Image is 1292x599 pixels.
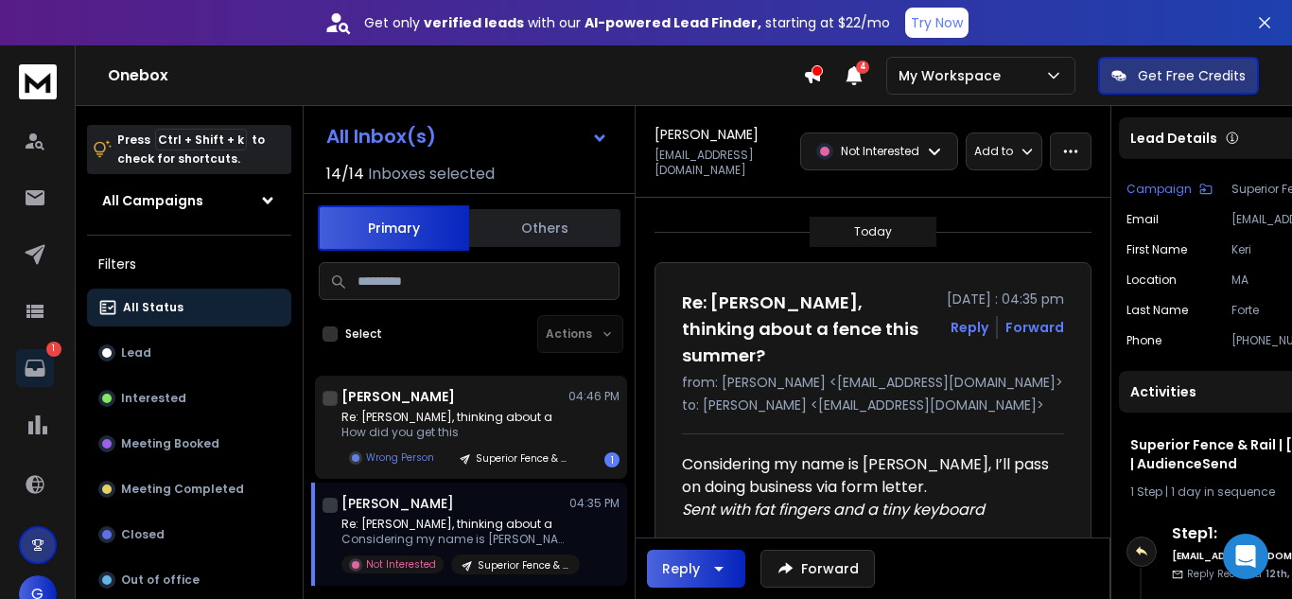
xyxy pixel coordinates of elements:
[341,425,568,440] p: How did you get this
[87,251,291,277] h3: Filters
[366,557,436,572] p: Not Interested
[856,61,869,74] span: 4
[682,290,935,369] h1: Re: [PERSON_NAME], thinking about a fence this summer?
[682,499,985,520] i: Sent with fat fingers and a tiny keyboard
[121,345,151,361] p: Lead
[424,13,524,32] strong: verified leads
[682,373,1064,392] p: from: [PERSON_NAME] <[EMAIL_ADDRESS][DOMAIN_NAME]>
[1126,212,1159,227] p: Email
[87,425,291,463] button: Meeting Booked
[19,64,57,99] img: logo
[911,13,963,32] p: Try Now
[1126,303,1188,318] p: Last Name
[1126,333,1161,348] p: Phone
[1005,318,1064,337] div: Forward
[121,527,165,542] p: Closed
[478,558,568,573] p: Superior Fence & Rail | [DATE] | AudienceSend
[87,561,291,599] button: Out of office
[108,64,803,87] h1: Onebox
[102,191,203,210] h1: All Campaigns
[1223,534,1268,579] div: Open Intercom Messenger
[951,318,988,337] button: Reply
[155,129,247,150] span: Ctrl + Shift + k
[647,550,745,588] button: Reply
[326,163,364,185] span: 14 / 14
[121,436,219,451] p: Meeting Booked
[311,117,623,155] button: All Inbox(s)
[341,410,568,425] p: Re: [PERSON_NAME], thinking about a
[1138,66,1246,85] p: Get Free Credits
[1126,273,1177,288] p: location
[568,389,620,404] p: 04:46 PM
[469,207,620,249] button: Others
[121,482,244,497] p: Meeting Completed
[569,496,620,511] p: 04:35 PM
[341,387,455,406] h1: [PERSON_NAME]
[854,224,892,239] p: Today
[905,8,969,38] button: Try Now
[87,379,291,417] button: Interested
[121,391,186,406] p: Interested
[87,289,291,326] button: All Status
[364,13,890,32] p: Get only with our starting at $22/mo
[1130,484,1162,500] span: 1 Step
[345,326,382,342] label: Select
[87,516,291,554] button: Closed
[366,450,434,465] p: Wrong Person
[1130,129,1217,148] p: Lead Details
[899,66,1008,85] p: My Workspace
[760,550,875,588] button: Forward
[117,131,265,168] p: Press to check for shortcuts.
[1126,242,1187,257] p: First Name
[604,452,620,467] div: 1
[841,144,919,159] p: Not Interested
[341,532,568,547] p: Considering my name is [PERSON_NAME],
[318,205,469,251] button: Primary
[1098,57,1259,95] button: Get Free Credits
[16,349,54,387] a: 1
[87,334,291,372] button: Lead
[1126,182,1192,197] p: Campaign
[341,494,454,513] h1: [PERSON_NAME]
[123,300,183,315] p: All Status
[662,559,700,578] div: Reply
[655,125,759,144] h1: [PERSON_NAME]
[121,573,200,588] p: Out of office
[947,290,1064,308] p: [DATE] : 04:35 pm
[476,451,567,466] p: Superior Fence & Rail | [DATE] | AudienceSend
[974,144,1013,159] p: Add to
[326,127,436,146] h1: All Inbox(s)
[1126,182,1213,197] button: Campaign
[368,163,495,185] h3: Inboxes selected
[87,470,291,508] button: Meeting Completed
[1171,484,1275,500] span: 1 day in sequence
[682,396,1064,414] p: to: [PERSON_NAME] <[EMAIL_ADDRESS][DOMAIN_NAME]>
[585,13,761,32] strong: AI-powered Lead Finder,
[46,342,61,357] p: 1
[87,182,291,220] button: All Campaigns
[341,517,568,532] p: Re: [PERSON_NAME], thinking about a
[655,148,789,178] p: [EMAIL_ADDRESS][DOMAIN_NAME]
